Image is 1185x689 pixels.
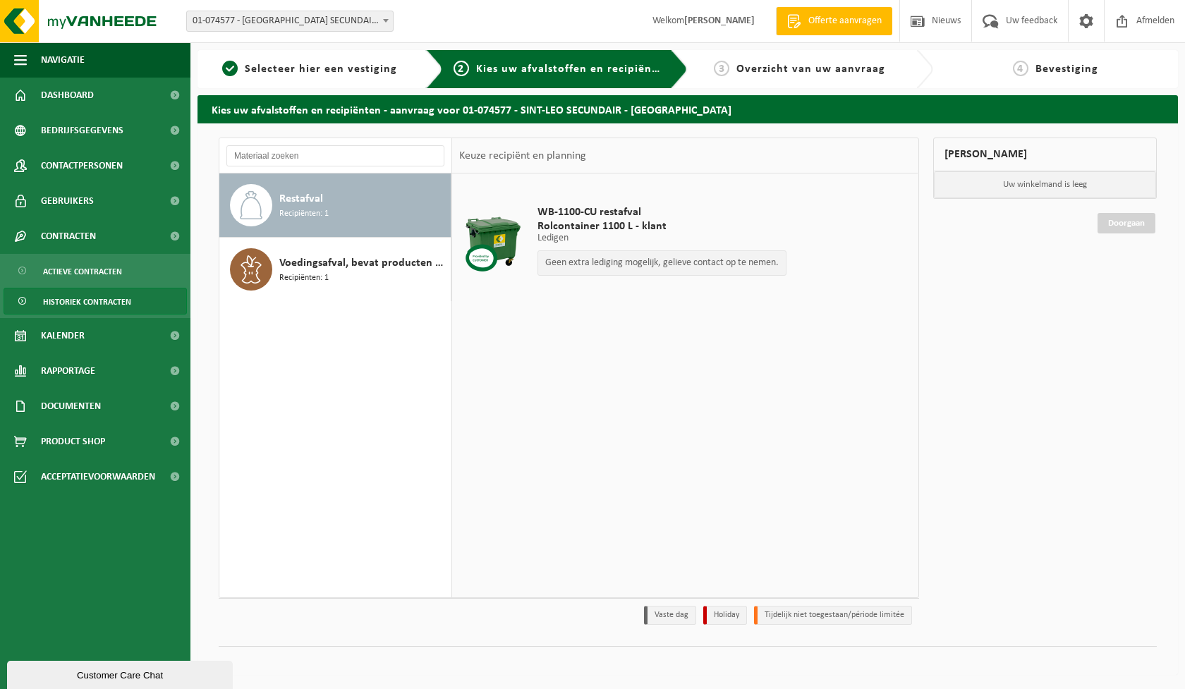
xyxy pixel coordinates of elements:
span: Kalender [41,318,85,353]
span: Navigatie [41,42,85,78]
span: Acceptatievoorwaarden [41,459,155,494]
span: Selecteer hier een vestiging [245,63,397,75]
span: Recipiënten: 1 [279,272,329,285]
a: Doorgaan [1098,213,1155,233]
span: WB-1100-CU restafval [537,205,786,219]
li: Tijdelijk niet toegestaan/période limitée [754,606,912,625]
button: Voedingsafval, bevat producten van dierlijke oorsprong, onverpakt, categorie 3 Recipiënten: 1 [219,238,451,301]
iframe: chat widget [7,658,236,689]
a: 1Selecteer hier een vestiging [205,61,415,78]
strong: [PERSON_NAME] [684,16,755,26]
a: Offerte aanvragen [776,7,892,35]
span: Historiek contracten [43,288,131,315]
span: Rolcontainer 1100 L - klant [537,219,786,233]
span: Recipiënten: 1 [279,207,329,221]
input: Materiaal zoeken [226,145,444,166]
div: Keuze recipiënt en planning [452,138,593,173]
h2: Kies uw afvalstoffen en recipiënten - aanvraag voor 01-074577 - SINT-LEO SECUNDAIR - [GEOGRAPHIC_... [197,95,1178,123]
p: Ledigen [537,233,786,243]
span: 01-074577 - SINT-LEO SECUNDAIR - BRUGGE [186,11,394,32]
span: 4 [1013,61,1028,76]
span: Kies uw afvalstoffen en recipiënten [476,63,670,75]
a: Historiek contracten [4,288,187,315]
span: Actieve contracten [43,258,122,285]
span: Restafval [279,190,323,207]
div: [PERSON_NAME] [933,138,1157,171]
span: Documenten [41,389,101,424]
span: Voedingsafval, bevat producten van dierlijke oorsprong, onverpakt, categorie 3 [279,255,447,272]
span: 01-074577 - SINT-LEO SECUNDAIR - BRUGGE [187,11,393,31]
span: Bedrijfsgegevens [41,113,123,148]
span: 2 [454,61,469,76]
span: Overzicht van uw aanvraag [736,63,885,75]
span: 3 [714,61,729,76]
span: Dashboard [41,78,94,113]
span: Contactpersonen [41,148,123,183]
li: Holiday [703,606,747,625]
span: Gebruikers [41,183,94,219]
span: 1 [222,61,238,76]
span: Rapportage [41,353,95,389]
a: Actieve contracten [4,257,187,284]
span: Bevestiging [1035,63,1098,75]
p: Geen extra lediging mogelijk, gelieve contact op te nemen. [545,258,779,268]
span: Product Shop [41,424,105,459]
p: Uw winkelmand is leeg [934,171,1157,198]
li: Vaste dag [644,606,696,625]
span: Offerte aanvragen [805,14,885,28]
span: Contracten [41,219,96,254]
button: Restafval Recipiënten: 1 [219,173,451,238]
